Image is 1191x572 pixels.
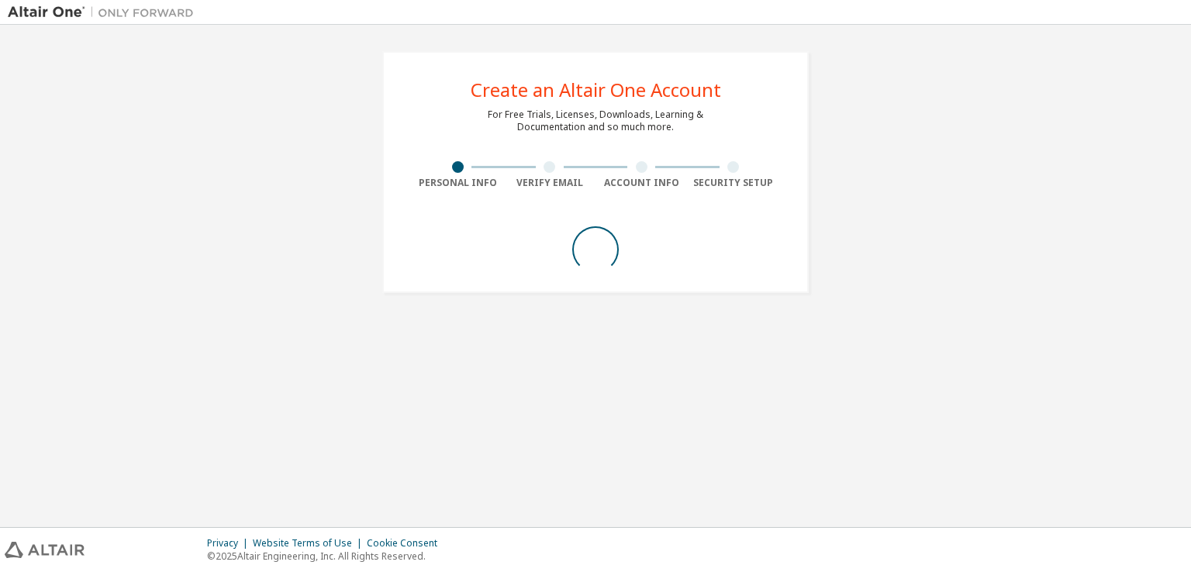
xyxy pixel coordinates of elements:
[207,550,447,563] p: © 2025 Altair Engineering, Inc. All Rights Reserved.
[8,5,202,20] img: Altair One
[367,537,447,550] div: Cookie Consent
[595,177,688,189] div: Account Info
[471,81,721,99] div: Create an Altair One Account
[488,109,703,133] div: For Free Trials, Licenses, Downloads, Learning & Documentation and so much more.
[5,542,85,558] img: altair_logo.svg
[688,177,780,189] div: Security Setup
[253,537,367,550] div: Website Terms of Use
[207,537,253,550] div: Privacy
[504,177,596,189] div: Verify Email
[412,177,504,189] div: Personal Info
